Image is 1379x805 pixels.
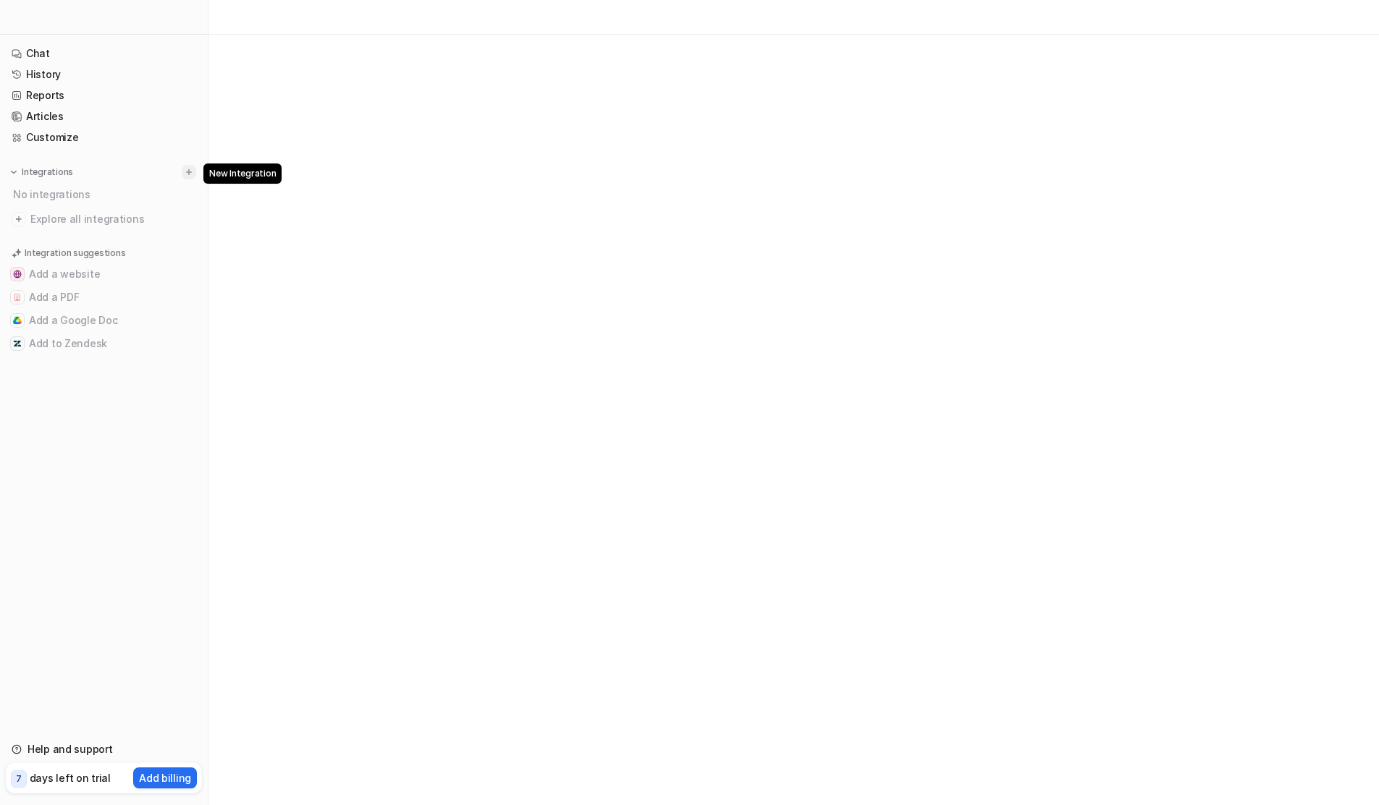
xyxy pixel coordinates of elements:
[6,739,202,759] a: Help and support
[6,263,202,286] button: Add a websiteAdd a website
[6,127,202,148] a: Customize
[6,286,202,309] button: Add a PDFAdd a PDF
[13,270,22,278] img: Add a website
[13,316,22,325] img: Add a Google Doc
[6,64,202,85] a: History
[30,770,111,785] p: days left on trial
[22,166,73,178] p: Integrations
[6,332,202,355] button: Add to ZendeskAdd to Zendesk
[13,293,22,302] img: Add a PDF
[16,772,22,785] p: 7
[13,339,22,348] img: Add to Zendesk
[9,182,202,206] div: No integrations
[203,163,282,184] span: New Integration
[30,208,196,231] span: Explore all integrations
[9,167,19,177] img: expand menu
[6,85,202,106] a: Reports
[184,167,194,177] img: menu_add.svg
[6,106,202,127] a: Articles
[6,43,202,64] a: Chat
[6,309,202,332] button: Add a Google DocAdd a Google Doc
[139,770,191,785] p: Add billing
[133,767,197,788] button: Add billing
[25,247,125,260] p: Integration suggestions
[12,212,26,226] img: explore all integrations
[6,165,77,179] button: Integrations
[6,209,202,229] a: Explore all integrations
